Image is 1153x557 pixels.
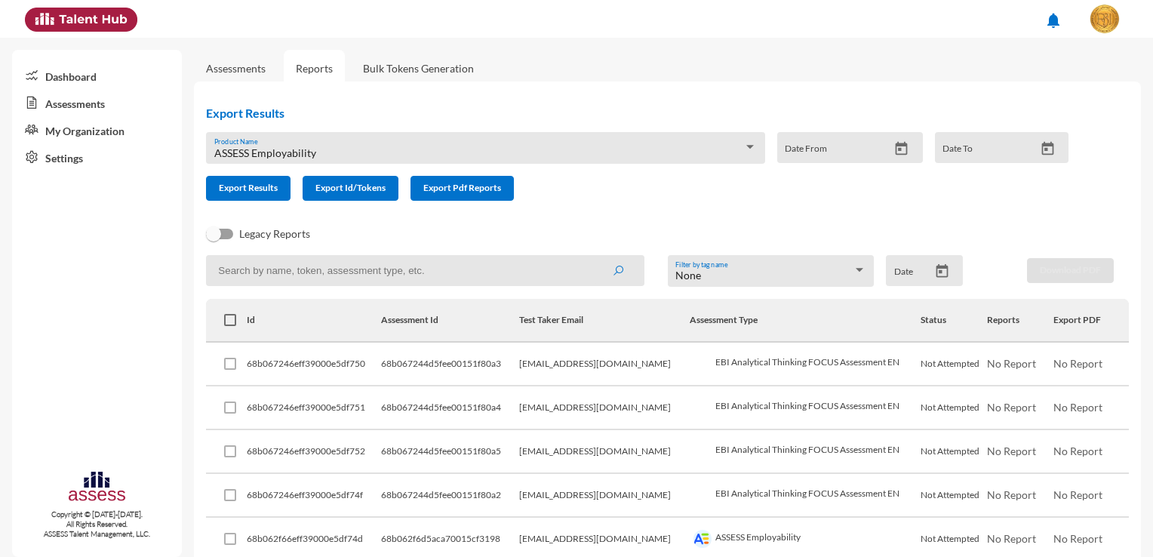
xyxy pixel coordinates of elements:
[690,343,921,386] td: EBI Analytical Thinking FOCUS Assessment EN
[1053,299,1129,343] th: Export PDF
[1053,532,1102,545] span: No Report
[987,445,1036,457] span: No Report
[987,488,1036,501] span: No Report
[247,430,381,474] td: 68b067246eff39000e5df752
[206,255,644,286] input: Search by name, token, assessment type, etc.
[1035,141,1061,157] button: Open calendar
[690,386,921,430] td: EBI Analytical Thinking FOCUS Assessment EN
[921,299,987,343] th: Status
[214,146,316,159] span: ASSESS Employability
[206,176,291,201] button: Export Results
[675,269,701,282] span: None
[987,401,1036,414] span: No Report
[247,474,381,518] td: 68b067246eff39000e5df74f
[1053,401,1102,414] span: No Report
[1053,488,1102,501] span: No Report
[519,386,690,430] td: [EMAIL_ADDRESS][DOMAIN_NAME]
[410,176,514,201] button: Export Pdf Reports
[987,532,1036,545] span: No Report
[12,62,182,89] a: Dashboard
[247,299,381,343] th: Id
[12,509,182,539] p: Copyright © [DATE]-[DATE]. All Rights Reserved. ASSESS Talent Management, LLC.
[381,343,519,386] td: 68b067244d5fee00151f80a3
[381,430,519,474] td: 68b067244d5fee00151f80a5
[381,299,519,343] th: Assessment Id
[381,386,519,430] td: 68b067244d5fee00151f80a4
[921,343,987,386] td: Not Attempted
[888,141,915,157] button: Open calendar
[1027,258,1114,283] button: Download PDF
[206,106,1081,120] h2: Export Results
[929,263,955,279] button: Open calendar
[247,386,381,430] td: 68b067246eff39000e5df751
[423,182,501,193] span: Export Pdf Reports
[987,299,1053,343] th: Reports
[1044,11,1062,29] mat-icon: notifications
[206,62,266,75] a: Assessments
[921,386,987,430] td: Not Attempted
[12,116,182,143] a: My Organization
[690,299,921,343] th: Assessment Type
[351,50,486,87] a: Bulk Tokens Generation
[1053,357,1102,370] span: No Report
[519,430,690,474] td: [EMAIL_ADDRESS][DOMAIN_NAME]
[690,430,921,474] td: EBI Analytical Thinking FOCUS Assessment EN
[12,89,182,116] a: Assessments
[519,474,690,518] td: [EMAIL_ADDRESS][DOMAIN_NAME]
[381,474,519,518] td: 68b067244d5fee00151f80a2
[284,50,345,87] a: Reports
[67,469,127,506] img: assesscompany-logo.png
[519,299,690,343] th: Test Taker Email
[921,474,987,518] td: Not Attempted
[219,182,278,193] span: Export Results
[239,225,310,243] span: Legacy Reports
[1040,264,1101,275] span: Download PDF
[987,357,1036,370] span: No Report
[1053,445,1102,457] span: No Report
[12,143,182,171] a: Settings
[690,474,921,518] td: EBI Analytical Thinking FOCUS Assessment EN
[247,343,381,386] td: 68b067246eff39000e5df750
[303,176,398,201] button: Export Id/Tokens
[519,343,690,386] td: [EMAIL_ADDRESS][DOMAIN_NAME]
[315,182,386,193] span: Export Id/Tokens
[921,430,987,474] td: Not Attempted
